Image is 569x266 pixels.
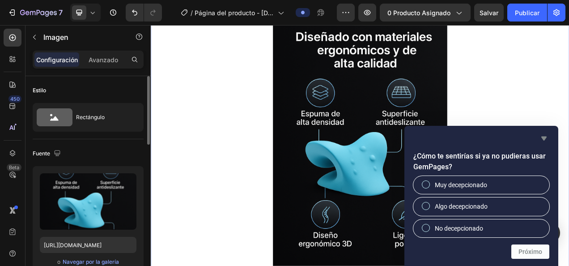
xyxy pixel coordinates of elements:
input: https://example.com/image.jpg [40,237,136,253]
button: Siguiente pregunta [511,245,549,259]
button: Publicar [507,4,547,21]
font: Fuente [33,150,50,158]
span: Página del producto - [DATE] 11:36:50 [195,8,274,17]
div: 450 [8,95,21,103]
div: ¿Cómo te sentirías si ya no pudieras usar GemPages? [413,133,549,259]
img: vista previa de la imagen [40,173,136,230]
font: Navegar por la galería [63,258,119,266]
p: 7 [59,7,63,18]
span: / [191,8,193,17]
div: Beta [7,164,21,171]
button: Salvar [474,4,504,21]
div: Deshacer/Rehacer [126,4,162,21]
button: Ocultar encuesta [539,133,549,144]
p: Avanzado [89,55,118,64]
button: 0 producto asignado [380,4,471,21]
span: Muy decepcionado [435,180,487,189]
font: Estilo [33,86,46,94]
span: Algo decepcionado [435,202,488,211]
font: Publicar [515,8,539,17]
button: 7 [4,4,67,21]
iframe: Design area [151,25,569,266]
h2: ¿Cómo te sentirías si ya no pudieras usar GemPages? [413,151,549,172]
div: ¿Cómo te sentirías si ya no pudieras usar GemPages? [413,176,549,237]
span: Salvar [480,9,498,17]
p: Configuración [36,55,78,64]
p: Image [43,32,119,43]
span: 0 producto asignado [387,8,450,17]
span: No decepcionado [435,224,483,233]
div: Rectángulo [76,107,131,128]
